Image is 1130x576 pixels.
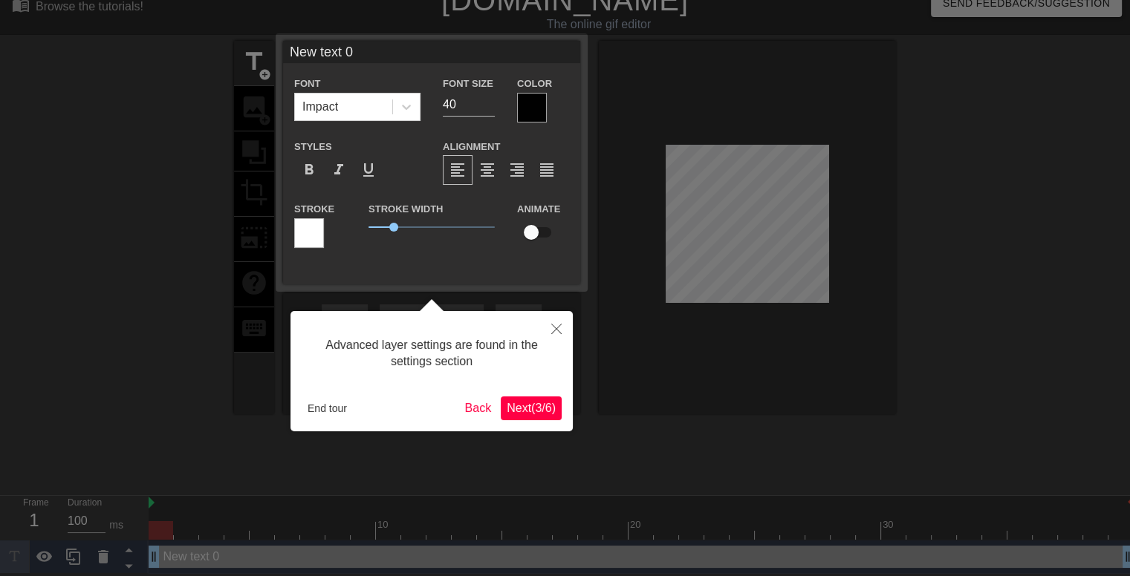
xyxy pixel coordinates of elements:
[459,396,498,420] button: Back
[302,397,353,419] button: End tour
[501,396,562,420] button: Next
[507,402,556,414] span: Next ( 3 / 6 )
[302,322,562,385] div: Advanced layer settings are found in the settings section
[540,311,573,345] button: Close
